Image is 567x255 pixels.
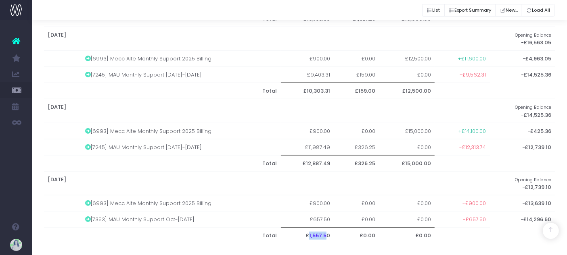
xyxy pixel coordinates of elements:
[334,123,379,139] td: £0.00
[379,211,435,228] td: £0.00
[281,67,334,83] td: £9,403.31
[281,51,334,67] td: £900.00
[515,103,552,110] small: Opening Balance
[379,83,435,99] th: £12,500.00
[334,211,379,228] td: £0.00
[490,99,556,123] th: -£14,525.36
[379,51,435,67] td: £12,500.00
[334,51,379,67] td: £0.00
[82,51,281,67] td: [6993] Mecc Alte Monthly Support 2025 Billing
[334,67,379,83] td: £159.00
[44,99,490,123] th: [DATE]
[444,4,496,17] button: Export Summary
[490,195,556,211] th: -£13,639.10
[422,4,445,17] button: List
[490,123,556,139] th: -£425.36
[82,195,281,211] td: [6993] Mecc Alte Monthly Support 2025 Billing
[490,67,556,83] th: -£14,525.36
[281,83,334,99] th: £10,303.31
[82,83,281,99] th: Total
[515,31,552,38] small: Opening Balance
[82,211,281,228] td: [7353] MAU Monthly Support Oct-[DATE]
[281,195,334,211] td: £900.00
[460,71,486,79] span: -£9,562.31
[379,195,435,211] td: £0.00
[334,155,379,171] th: £326.25
[379,155,435,171] th: £15,000.00
[281,155,334,171] th: £12,887.49
[379,123,435,139] td: £15,000.00
[458,127,486,135] span: +£14,100.00
[462,199,486,207] span: -£900.00
[463,216,486,224] span: -£657.50
[490,171,556,195] th: -£12,739.10
[522,4,555,17] button: Load All
[379,139,435,155] td: £0.00
[490,211,556,228] th: -£14,296.60
[82,155,281,171] th: Total
[334,228,379,244] th: £0.00
[82,67,281,83] td: [7245] MAU Monthly Support [DATE]-[DATE]
[490,139,556,155] th: -£12,739.10
[490,51,556,67] th: -£4,963.05
[334,139,379,155] td: £326.25
[281,228,334,244] th: £1,557.50
[281,211,334,228] td: £657.50
[82,139,281,155] td: [7245] MAU Monthly Support [DATE]-[DATE]
[334,195,379,211] td: £0.00
[495,4,522,17] button: New...
[458,55,486,63] span: +£11,600.00
[82,123,281,139] td: [6993] Mecc Alte Monthly Support 2025 Billing
[82,228,281,244] th: Total
[379,67,435,83] td: £0.00
[44,27,490,51] th: [DATE]
[379,228,435,244] th: £0.00
[334,83,379,99] th: £159.00
[515,176,552,183] small: Opening Balance
[490,27,556,51] th: -£16,563.05
[281,123,334,139] td: £900.00
[44,171,490,195] th: [DATE]
[281,139,334,155] td: £11,987.49
[10,239,22,251] img: images/default_profile_image.png
[459,143,486,151] span: -£12,313.74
